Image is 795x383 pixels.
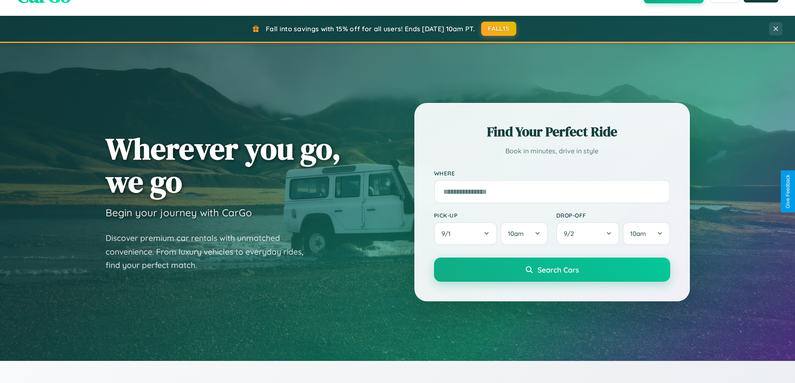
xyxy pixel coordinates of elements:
button: 10am [500,222,548,245]
span: 10am [630,230,646,238]
button: 10am [623,222,670,245]
span: Search Cars [538,265,579,274]
button: Search Cars [434,258,670,282]
div: Give Feedback [785,175,791,208]
h1: Wherever you go, we go [106,132,341,198]
button: 9/1 [434,222,497,245]
h3: Begin your journey with CarGo [106,206,252,219]
span: 10am [508,230,524,238]
button: 9/2 [556,222,620,245]
p: Book in minutes, drive in style [434,145,670,157]
span: 9 / 1 [442,230,455,238]
p: Discover premium car rentals with unmatched convenience. From luxury vehicles to everyday rides, ... [106,231,314,272]
label: Drop-off [556,212,670,219]
h2: Find Your Perfect Ride [434,123,670,141]
label: Where [434,170,670,177]
button: FALL15 [481,22,516,36]
span: 9 / 2 [564,230,578,238]
span: Fall into savings with 15% off for all users! Ends [DATE] 10am PT. [266,25,475,33]
label: Pick-up [434,212,548,219]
